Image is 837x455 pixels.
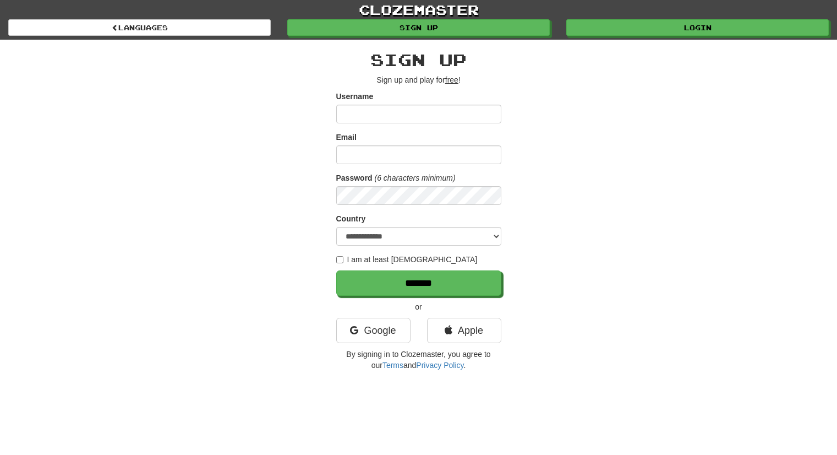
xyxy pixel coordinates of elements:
[566,19,829,36] a: Login
[336,172,373,183] label: Password
[336,74,501,85] p: Sign up and play for !
[427,318,501,343] a: Apple
[445,75,458,84] u: free
[8,19,271,36] a: Languages
[336,91,374,102] label: Username
[382,361,403,370] a: Terms
[336,213,366,224] label: Country
[416,361,463,370] a: Privacy Policy
[375,174,456,182] em: (6 characters minimum)
[336,318,411,343] a: Google
[287,19,550,36] a: Sign up
[336,256,343,263] input: I am at least [DEMOGRAPHIC_DATA]
[336,132,357,143] label: Email
[336,254,478,265] label: I am at least [DEMOGRAPHIC_DATA]
[336,301,501,312] p: or
[336,51,501,69] h2: Sign up
[336,349,501,371] p: By signing in to Clozemaster, you agree to our and .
